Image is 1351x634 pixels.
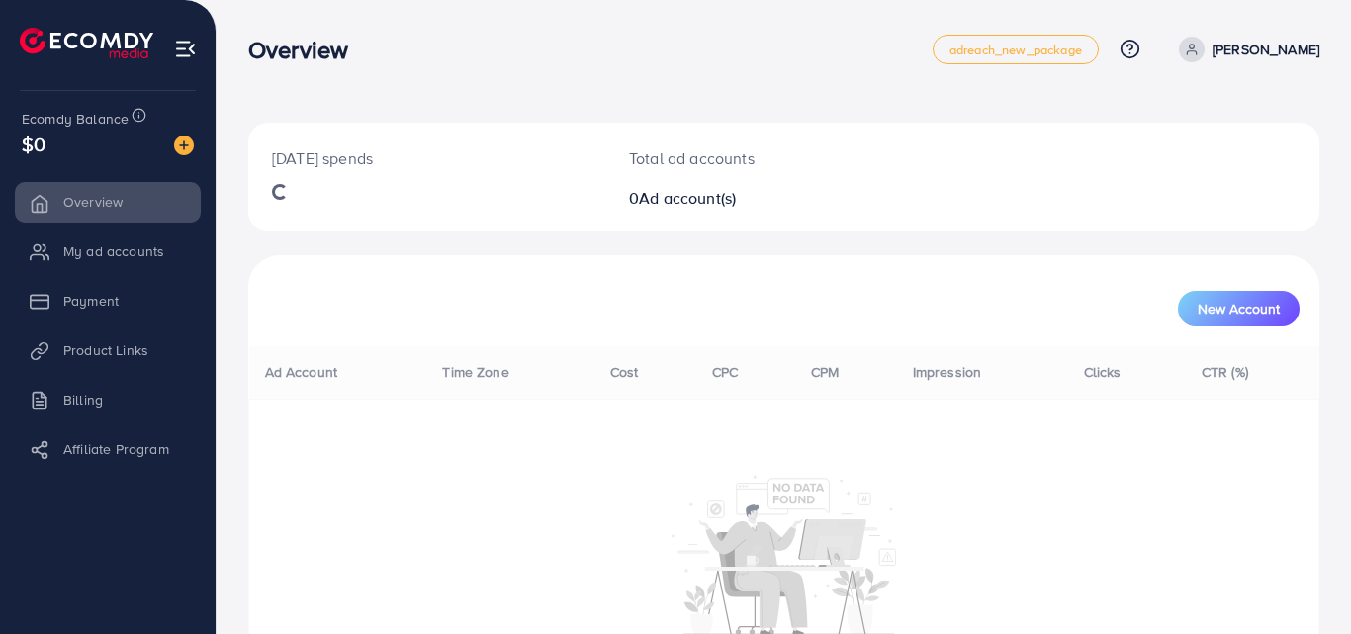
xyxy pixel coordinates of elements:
[1198,302,1280,316] span: New Account
[629,189,850,208] h2: 0
[1213,38,1319,61] p: [PERSON_NAME]
[272,146,582,170] p: [DATE] spends
[174,136,194,155] img: image
[248,36,364,64] h3: Overview
[1178,291,1300,326] button: New Account
[20,28,153,58] img: logo
[629,146,850,170] p: Total ad accounts
[933,35,1099,64] a: adreach_new_package
[22,130,45,158] span: $0
[22,109,129,129] span: Ecomdy Balance
[949,44,1082,56] span: adreach_new_package
[1171,37,1319,62] a: [PERSON_NAME]
[174,38,197,60] img: menu
[639,187,736,209] span: Ad account(s)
